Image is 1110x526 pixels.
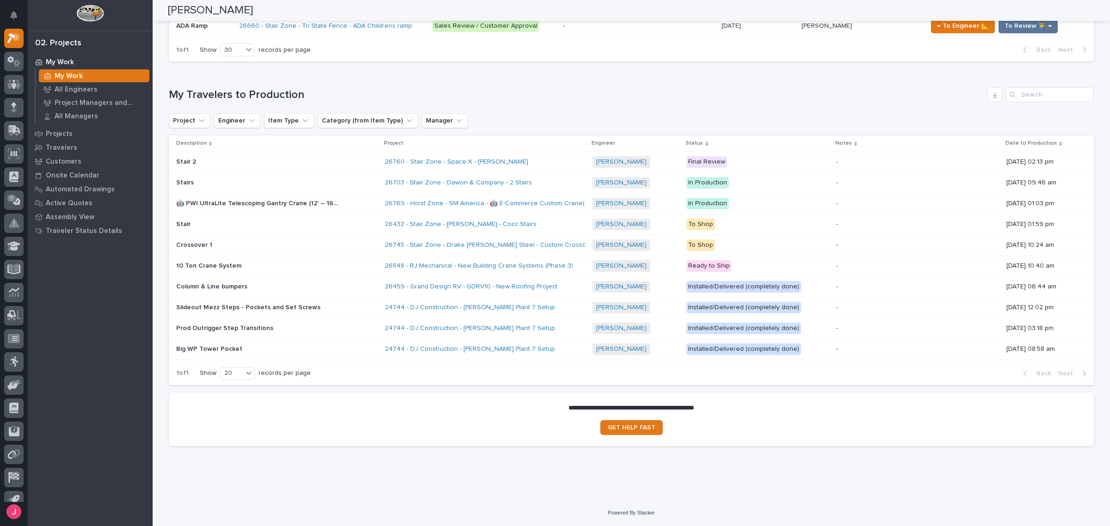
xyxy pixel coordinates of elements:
p: [DATE] 08:58 am [1006,345,1079,353]
p: Description [176,138,207,148]
button: users-avatar [4,502,24,521]
div: - [836,304,838,312]
a: All Engineers [36,83,153,96]
p: My Work [55,72,83,80]
p: Assembly View [46,213,94,221]
button: Back [1016,369,1054,378]
p: Show [200,46,216,54]
button: Back [1016,46,1054,54]
p: ADA Ramp [176,20,210,30]
a: [PERSON_NAME] [596,241,647,249]
button: Notifications [4,6,24,25]
a: [PERSON_NAME] [596,158,647,166]
div: In Production [686,198,729,209]
p: Stair 2 [176,156,198,166]
p: records per page [259,46,311,54]
span: Back [1031,46,1051,54]
p: Engineer [592,138,615,148]
tr: Crossover 1Crossover 1 26745 - Stair Zone - Drake [PERSON_NAME] Steel - Custom Crossovers [PERSON... [169,235,1094,256]
p: [DATE] 06:44 am [1006,283,1079,291]
div: Installed/Delivered (completely done) [686,281,801,293]
tr: Column & Line bumpersColumn & Line bumpers 26459 - Grand Design RV - GDRV10 - New Roofing Project... [169,276,1094,297]
p: Prod Outrigger Step Transitions [176,323,275,332]
p: Customers [46,158,81,166]
a: All Managers [36,110,153,122]
div: 02. Projects [35,38,81,49]
p: 1 of 1 [169,39,196,61]
p: My Work [46,58,74,67]
p: records per page [259,369,311,377]
div: Installed/Delivered (completely done) [686,343,801,355]
button: Category (from Item Type) [318,113,418,128]
button: Next [1054,369,1094,378]
div: Final Review [686,156,727,168]
h1: My Travelers to Production [169,88,984,102]
a: 26745 - Stair Zone - Drake [PERSON_NAME] Steel - Custom Crossovers [385,241,599,249]
p: Status [685,138,703,148]
a: [PERSON_NAME] [596,304,647,312]
a: Powered By Stacker [608,510,654,515]
button: Engineer [214,113,260,128]
div: Installed/Delivered (completely done) [686,302,801,313]
p: [DATE] [721,20,743,30]
a: GET HELP FAST [600,420,663,435]
p: 10 Ton Crane System [176,260,243,270]
span: Next [1058,369,1079,378]
div: - [836,283,838,291]
a: 26703 - Stair Zone - Dawon & Company - 2 Stairs [385,179,532,187]
p: [DATE] 09:46 am [1006,179,1079,187]
button: ← To Engineer 📐 [931,18,995,33]
img: Workspace Logo [76,5,104,22]
span: GET HELP FAST [608,424,655,431]
p: [DATE] 10:24 am [1006,241,1079,249]
a: 26432 - Stair Zone - [PERSON_NAME] - Cocc Stairs [385,220,536,228]
a: 24744 - DJ Construction - [PERSON_NAME] Plant 7 Setup [385,304,555,312]
a: [PERSON_NAME] [596,345,647,353]
button: Item Type [264,113,314,128]
p: Travelers [46,144,77,152]
span: To Review 👨‍🏭 → [1005,20,1052,31]
p: Onsite Calendar [46,171,99,180]
div: - [836,158,838,166]
a: 24744 - DJ Construction - [PERSON_NAME] Plant 7 Setup [385,345,555,353]
a: [PERSON_NAME] [596,220,647,228]
div: - [836,200,838,208]
p: [DATE] 12:02 pm [1006,304,1079,312]
a: [PERSON_NAME] [596,324,647,332]
a: Project Managers and Engineers [36,96,153,109]
div: To Shop [686,219,715,230]
a: My Work [36,69,153,82]
p: Project [384,138,403,148]
a: 26548 - RJ Mechanical - New Building Crane Systems (Phase 3) [385,262,573,270]
p: [DATE] 02:13 pm [1006,158,1079,166]
tr: Slideout Mezz Steps - Pockets and Set ScrewsSlideout Mezz Steps - Pockets and Set Screws 24744 - ... [169,297,1094,318]
p: Automated Drawings [46,185,115,194]
div: - [836,179,838,187]
a: 26660 - Stair Zone - Tri State Fence - ADA Childrens ramp [239,22,412,30]
a: Onsite Calendar [28,168,153,182]
a: [PERSON_NAME] [596,200,647,208]
p: [DATE] 01:03 pm [1006,200,1079,208]
div: Ready to Ship [686,260,732,272]
a: Automated Drawings [28,182,153,196]
a: 26459 - Grand Design RV - GDRV10 - New Roofing Project [385,283,557,291]
div: 30 [221,45,243,55]
p: Column & Line bumpers [176,281,249,291]
a: Projects [28,127,153,141]
input: Search [1006,87,1094,102]
p: Notes [835,138,852,148]
div: - [836,220,838,228]
p: [DATE] 03:18 pm [1006,324,1079,332]
a: 24744 - DJ Construction - [PERSON_NAME] Plant 7 Setup [385,324,555,332]
p: All Managers [55,112,98,121]
tr: 10 Ton Crane System10 Ton Crane System 26548 - RJ Mechanical - New Building Crane Systems (Phase ... [169,256,1094,276]
span: Next [1058,46,1079,54]
p: Big WP Tower Pocket [176,343,244,353]
button: Next [1054,46,1094,54]
tr: StairsStairs 26703 - Stair Zone - Dawon & Company - 2 Stairs [PERSON_NAME] In Production- [DATE] ... [169,172,1094,193]
span: ← To Engineer 📐 [937,20,989,31]
div: 20 [221,368,243,378]
div: - [563,22,565,30]
p: Stairs [176,177,196,187]
p: Active Quotes [46,199,92,208]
